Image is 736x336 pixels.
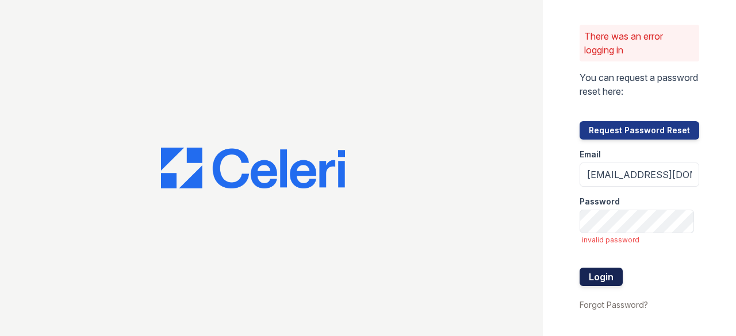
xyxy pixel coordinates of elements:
label: Email [580,149,601,160]
button: Login [580,268,623,286]
p: There was an error logging in [584,29,695,57]
span: invalid password [582,235,699,245]
img: CE_Logo_Blue-a8612792a0a2168367f1c8372b55b34899dd931a85d93a1a3d3e32e68fde9ad4.png [161,148,345,189]
label: Password [580,196,620,207]
p: You can request a password reset here: [580,71,699,98]
a: Forgot Password? [580,300,648,310]
button: Request Password Reset [580,121,699,140]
